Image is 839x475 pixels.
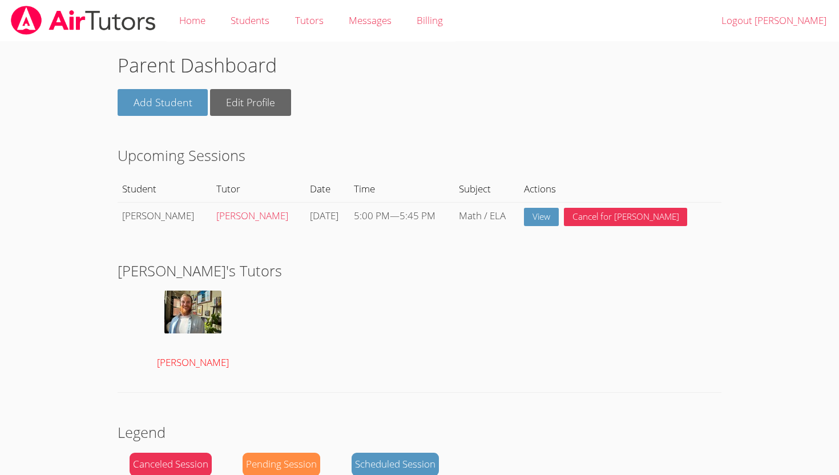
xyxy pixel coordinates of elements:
[118,260,721,281] h2: [PERSON_NAME]'s Tutors
[211,176,305,202] th: Tutor
[454,202,519,231] td: Math / ELA
[519,176,721,202] th: Actions
[349,176,454,202] th: Time
[454,176,519,202] th: Subject
[164,291,221,333] img: Business%20photo.jpg
[400,209,435,222] span: 5:45 PM
[305,176,349,202] th: Date
[118,144,721,166] h2: Upcoming Sessions
[524,208,559,227] a: View
[354,209,390,222] span: 5:00 PM
[118,421,721,443] h2: Legend
[118,176,212,202] th: Student
[354,208,449,224] div: —
[349,14,392,27] span: Messages
[118,89,208,116] a: Add Student
[130,291,256,371] a: [PERSON_NAME]
[118,51,721,80] h1: Parent Dashboard
[210,89,291,116] a: Edit Profile
[118,202,212,231] td: [PERSON_NAME]
[157,356,229,369] span: [PERSON_NAME]
[216,209,288,222] a: [PERSON_NAME]
[10,6,157,35] img: airtutors_banner-c4298cdbf04f3fff15de1276eac7730deb9818008684d7c2e4769d2f7ddbe033.png
[564,208,688,227] button: Cancel for [PERSON_NAME]
[310,208,344,224] div: [DATE]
